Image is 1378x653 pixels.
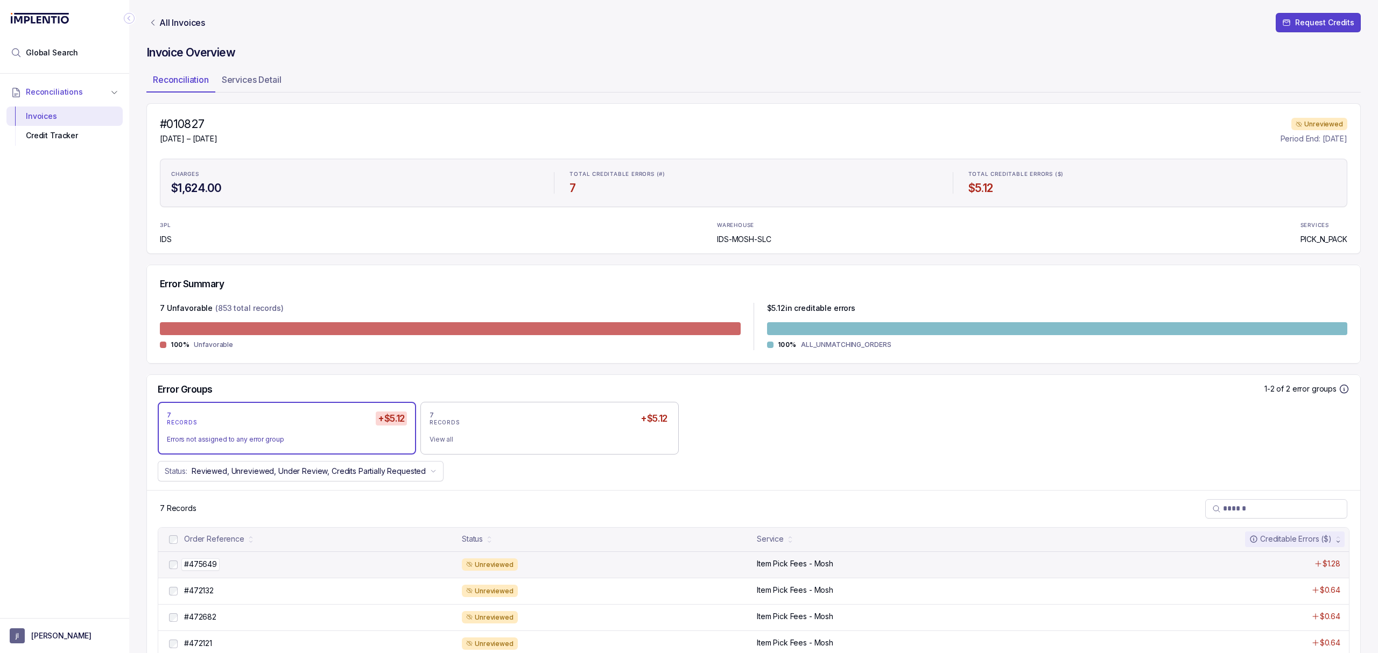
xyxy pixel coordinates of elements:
[962,164,1342,202] li: Statistic TOTAL CREDITABLE ERRORS ($)
[222,73,282,86] p: Services Detail
[1249,534,1332,544] div: Creditable Errors ($)
[570,171,665,178] p: TOTAL CREDITABLE ERRORS (#)
[6,80,123,104] button: Reconciliations
[968,171,1064,178] p: TOTAL CREDITABLE ERRORS ($)
[165,466,187,477] p: Status:
[26,87,83,97] span: Reconciliations
[192,466,426,477] p: Reviewed, Unreviewed, Under Review, Credits Partially Requested
[15,107,114,126] div: Invoices
[167,434,398,445] div: Errors not assigned to any error group
[167,420,197,426] p: RECORDS
[801,339,891,350] p: ALL_UNMATCHING_ORDERS
[767,303,856,316] p: $ 5.12 in creditable errors
[153,73,209,86] p: Reconciliation
[169,587,178,595] input: checkbox-checkbox
[1295,17,1354,28] p: Request Credits
[15,126,114,145] div: Credit Tracker
[6,104,123,148] div: Reconciliations
[717,234,771,245] p: IDS-MOSH-SLC
[462,558,518,571] div: Unreviewed
[26,47,78,58] span: Global Search
[167,411,172,420] p: 7
[430,434,661,445] div: View all
[160,503,196,514] div: Remaining page entries
[160,117,217,132] h4: #010827
[184,638,212,649] p: #472121
[376,411,407,425] h5: +$5.12
[158,461,444,481] button: Status:Reviewed, Unreviewed, Under Review, Credits Partially Requested
[158,384,213,395] h5: Error Groups
[165,164,545,202] li: Statistic CHARGES
[1292,384,1337,394] p: error groups
[171,171,199,178] p: CHARGES
[169,560,178,569] input: checkbox-checkbox
[638,411,670,425] h5: +$5.12
[430,420,460,426] p: RECORDS
[1264,384,1292,394] p: 1-2 of 2
[778,340,797,349] p: 100%
[146,17,207,28] a: Link All Invoices
[171,181,539,196] h4: $1,624.00
[757,558,833,569] p: Item Pick Fees - Mosh
[1320,611,1340,622] p: $0.64
[215,303,283,316] p: (853 total records)
[462,611,518,624] div: Unreviewed
[184,534,244,544] div: Order Reference
[1300,222,1329,229] p: SERVICES
[757,534,784,544] div: Service
[462,534,483,544] div: Status
[10,628,119,643] button: User initials[PERSON_NAME]
[1320,637,1340,648] p: $0.64
[570,181,937,196] h4: 7
[160,133,217,144] p: [DATE] – [DATE]
[184,585,214,596] p: #472132
[757,637,833,648] p: Item Pick Fees - Mosh
[160,234,188,245] p: IDS
[160,278,224,290] h5: Error Summary
[757,585,833,595] p: Item Pick Fees - Mosh
[462,637,518,650] div: Unreviewed
[462,585,518,598] div: Unreviewed
[146,71,215,93] li: Tab Reconciliation
[31,630,92,641] p: [PERSON_NAME]
[1300,234,1347,245] p: PICK_N_PACK
[1320,585,1340,595] p: $0.64
[1276,13,1361,32] button: Request Credits
[10,628,25,643] span: User initials
[757,611,833,622] p: Item Pick Fees - Mosh
[160,503,196,514] p: 7 Records
[563,164,944,202] li: Statistic TOTAL CREDITABLE ERRORS (#)
[181,558,220,570] p: #475649
[171,340,189,349] p: 100%
[194,339,233,350] p: Unfavorable
[1291,118,1347,131] div: Unreviewed
[184,612,216,622] p: #472682
[160,159,1347,207] ul: Statistic Highlights
[159,17,205,28] p: All Invoices
[430,411,434,420] p: 7
[146,45,1361,60] h4: Invoice Overview
[123,12,136,25] div: Collapse Icon
[169,535,178,544] input: checkbox-checkbox
[968,181,1336,196] h4: $5.12
[215,71,288,93] li: Tab Services Detail
[717,222,754,229] p: WAREHOUSE
[1323,558,1340,569] p: $1.28
[160,222,188,229] p: 3PL
[169,613,178,622] input: checkbox-checkbox
[160,303,213,316] p: 7 Unfavorable
[1281,133,1347,144] p: Period End: [DATE]
[169,640,178,648] input: checkbox-checkbox
[146,71,1361,93] ul: Tab Group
